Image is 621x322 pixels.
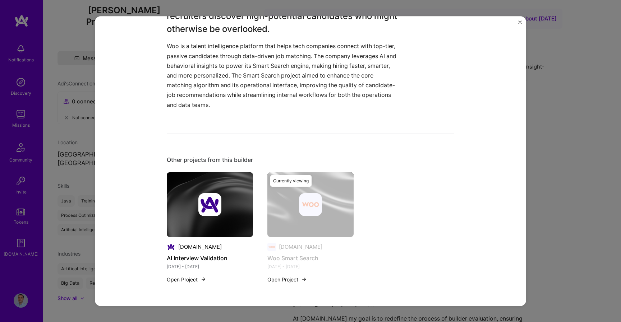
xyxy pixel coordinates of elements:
h4: AI Interview Validation [167,253,253,263]
button: Close [518,20,522,28]
button: Open Project [267,276,307,283]
img: cover [267,172,354,237]
div: Currently viewing [270,175,312,187]
div: Other projects from this builder [167,156,454,164]
div: [DOMAIN_NAME] [178,243,222,251]
img: Company logo [198,193,221,216]
img: Company logo [167,243,175,251]
img: arrow-right [301,277,307,283]
img: arrow-right [201,277,206,283]
p: Woo is a talent intelligence platform that helps tech companies connect with top-tier, passive ca... [167,42,400,110]
img: cover [167,172,253,237]
div: [DATE] - [DATE] [167,263,253,270]
button: Open Project [167,276,206,283]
